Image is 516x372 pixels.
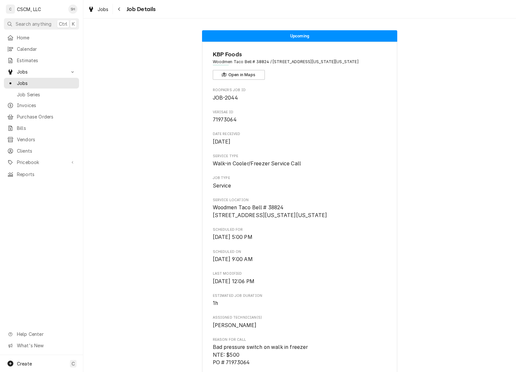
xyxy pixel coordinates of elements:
span: 71973064 [213,117,237,123]
span: Estimates [17,57,76,64]
span: Bad pressure switch on walk in freezer NTE: $500 PO # 71973064 [213,344,308,365]
div: Assigned Technician(s) [213,315,387,329]
span: Home [17,34,76,41]
span: Calendar [17,46,76,52]
span: Last Modified [213,278,387,285]
button: Navigate back [114,4,125,14]
span: Woodmen Taco Bell # 38824 [STREET_ADDRESS][US_STATE][US_STATE] [213,204,327,218]
span: Scheduled For [213,227,387,232]
div: Scheduled On [213,249,387,263]
span: Jobs [17,68,66,75]
span: Assigned Technician(s) [213,322,387,329]
a: Home [4,32,79,43]
span: Date Received [213,138,387,146]
span: Last Modified [213,271,387,276]
span: [DATE] 5:00 PM [213,234,252,240]
div: Job Type [213,175,387,189]
span: 1h [213,300,218,306]
div: SH [68,5,77,14]
span: Invoices [17,102,76,109]
span: JOB-2044 [213,95,238,101]
a: Bills [4,123,79,133]
span: Scheduled On [213,255,387,263]
a: Reports [4,169,79,180]
span: Job Details [125,5,156,14]
button: Open in Maps [213,70,265,80]
div: Service Location [213,198,387,219]
div: Status [202,30,397,42]
span: Reports [17,171,76,178]
span: Jobs [17,80,76,87]
span: Walk-in Cooler/Freezer Service Call [213,160,301,167]
span: Estimated Job Duration [213,299,387,307]
span: K [72,21,75,27]
span: Assigned Technician(s) [213,315,387,320]
span: Upcoming [290,34,309,38]
a: Invoices [4,100,79,111]
div: Scheduled For [213,227,387,241]
span: Estimated Job Duration [213,293,387,298]
span: Jobs [98,6,109,13]
span: [PERSON_NAME] [213,322,257,328]
span: Scheduled For [213,233,387,241]
div: Roopairs Job ID [213,88,387,102]
div: Reason For Call [213,337,387,366]
span: Purchase Orders [17,113,76,120]
span: Name [213,50,387,59]
span: Roopairs Job ID [213,88,387,93]
span: Help Center [17,331,75,338]
span: Create [17,361,32,366]
span: Clients [17,147,76,154]
a: Go to What's New [4,340,79,351]
span: What's New [17,342,75,349]
div: Client Information [213,50,387,80]
button: Search anythingCtrlK [4,18,79,30]
div: CSCM, LLC [17,6,41,13]
span: Scheduled On [213,249,387,255]
a: Go to Help Center [4,329,79,339]
span: Date Received [213,131,387,137]
span: Search anything [16,21,51,27]
span: Job Type [213,175,387,181]
span: Job Series [17,91,76,98]
span: Job Type [213,182,387,190]
span: Service Location [213,198,387,203]
span: C [72,360,75,367]
a: Go to Pricebook [4,157,79,168]
div: Verisae ID [213,110,387,124]
span: Pricebook [17,159,66,166]
span: Service Type [213,154,387,159]
span: Verisae ID [213,110,387,115]
span: Service Type [213,160,387,168]
span: Bills [17,125,76,131]
a: Purchase Orders [4,111,79,122]
div: Date Received [213,131,387,145]
a: Clients [4,145,79,156]
div: Serra Heyen's Avatar [68,5,77,14]
a: Go to Jobs [4,66,79,77]
span: Service Location [213,204,387,219]
span: [DATE] 12:06 PM [213,278,254,284]
span: Address [213,59,387,65]
a: Vendors [4,134,79,145]
div: C [6,5,15,14]
a: Job Series [4,89,79,100]
a: Estimates [4,55,79,66]
a: Calendar [4,44,79,54]
span: Vendors [17,136,76,143]
span: [DATE] [213,139,231,145]
div: Service Type [213,154,387,168]
a: Jobs [85,4,111,15]
div: Last Modified [213,271,387,285]
span: Reason For Call [213,343,387,366]
span: Roopairs Job ID [213,94,387,102]
span: Ctrl [59,21,67,27]
span: Reason For Call [213,337,387,342]
div: Estimated Job Duration [213,293,387,307]
span: Verisae ID [213,116,387,124]
span: [DATE] 9:00 AM [213,256,253,262]
a: Jobs [4,78,79,89]
span: Service [213,183,231,189]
